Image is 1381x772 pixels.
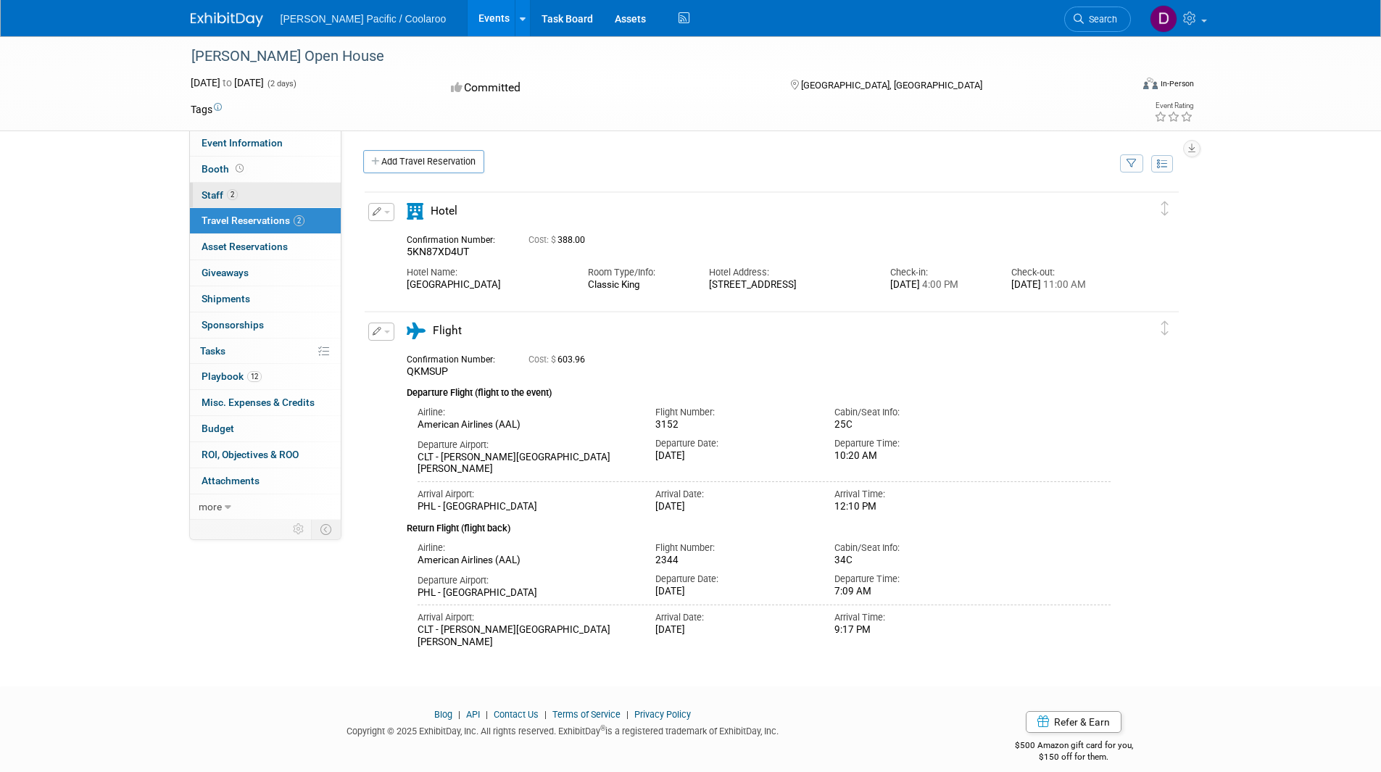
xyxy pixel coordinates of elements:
[202,267,249,278] span: Giveaways
[407,231,507,246] div: Confirmation Number:
[834,541,992,555] div: Cabin/Seat Info:
[190,364,341,389] a: Playbook12
[202,475,260,486] span: Attachments
[541,709,550,720] span: |
[202,163,246,175] span: Booth
[418,501,634,513] div: PHL - [GEOGRAPHIC_DATA]
[890,266,990,279] div: Check-in:
[200,345,225,357] span: Tasks
[190,468,341,494] a: Attachments
[190,208,341,233] a: Travel Reservations2
[655,624,813,636] div: [DATE]
[466,709,480,720] a: API
[655,406,813,419] div: Flight Number:
[655,419,813,431] div: 3152
[834,437,992,450] div: Departure Time:
[202,449,299,460] span: ROI, Objectives & ROO
[418,587,634,599] div: PHL - [GEOGRAPHIC_DATA]
[1160,78,1194,89] div: In-Person
[202,370,262,382] span: Playbook
[528,354,591,365] span: 603.96
[191,77,264,88] span: [DATE] [DATE]
[281,13,447,25] span: [PERSON_NAME] Pacific / Coolaroo
[709,266,868,279] div: Hotel Address:
[1161,202,1169,216] i: Click and drag to move item
[834,586,992,598] div: 7:09 AM
[199,501,222,512] span: more
[407,323,426,339] i: Flight
[190,416,341,441] a: Budget
[588,266,687,279] div: Room Type/Info:
[190,183,341,208] a: Staff2
[455,709,464,720] span: |
[834,624,992,636] div: 9:17 PM
[623,709,632,720] span: |
[418,439,634,452] div: Departure Airport:
[190,286,341,312] a: Shipments
[190,442,341,468] a: ROI, Objectives & ROO
[494,709,539,720] a: Contact Us
[227,189,238,200] span: 2
[286,520,312,539] td: Personalize Event Tab Strip
[834,488,992,501] div: Arrival Time:
[1011,266,1111,279] div: Check-out:
[407,350,507,365] div: Confirmation Number:
[186,43,1109,70] div: [PERSON_NAME] Open House
[890,279,990,291] div: [DATE]
[418,452,634,476] div: CLT - [PERSON_NAME][GEOGRAPHIC_DATA][PERSON_NAME]
[1154,102,1193,109] div: Event Rating
[1011,279,1111,291] div: [DATE]
[407,246,469,257] span: 5KN87XD4UT
[202,319,264,331] span: Sponsorships
[190,339,341,364] a: Tasks
[655,541,813,555] div: Flight Number:
[418,406,634,419] div: Airline:
[528,235,557,245] span: Cost: $
[202,189,238,201] span: Staff
[1026,711,1121,733] a: Refer & Earn
[202,293,250,304] span: Shipments
[247,371,262,382] span: 12
[202,397,315,408] span: Misc. Expenses & Credits
[655,573,813,586] div: Departure Date:
[1127,159,1137,169] i: Filter by Traveler
[190,157,341,182] a: Booth
[1064,7,1131,32] a: Search
[190,312,341,338] a: Sponsorships
[191,102,222,117] td: Tags
[634,709,691,720] a: Privacy Policy
[202,423,234,434] span: Budget
[407,378,1111,400] div: Departure Flight (flight to the event)
[709,279,868,291] div: [STREET_ADDRESS]
[202,241,288,252] span: Asset Reservations
[920,279,958,290] span: 4:00 PM
[190,390,341,415] a: Misc. Expenses & Credits
[418,624,634,649] div: CLT - [PERSON_NAME][GEOGRAPHIC_DATA][PERSON_NAME]
[433,324,462,337] span: Flight
[418,574,634,587] div: Departure Airport:
[418,419,634,431] div: American Airlines (AAL)
[220,77,234,88] span: to
[418,555,634,567] div: American Airlines (AAL)
[834,573,992,586] div: Departure Time:
[407,365,448,377] span: QKMSUP
[294,215,304,226] span: 2
[407,203,423,220] i: Hotel
[233,163,246,174] span: Booth not reserved yet
[655,555,813,567] div: 2344
[655,586,813,598] div: [DATE]
[600,724,605,732] sup: ®
[655,450,813,462] div: [DATE]
[482,709,492,720] span: |
[957,730,1191,763] div: $500 Amazon gift card for you,
[834,555,992,566] div: 34C
[552,709,621,720] a: Terms of Service
[528,235,591,245] span: 388.00
[834,419,992,431] div: 25C
[311,520,341,539] td: Toggle Event Tabs
[266,79,296,88] span: (2 days)
[834,611,992,624] div: Arrival Time:
[407,513,1111,536] div: Return Flight (flight back)
[202,215,304,226] span: Travel Reservations
[1041,279,1086,290] span: 11:00 AM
